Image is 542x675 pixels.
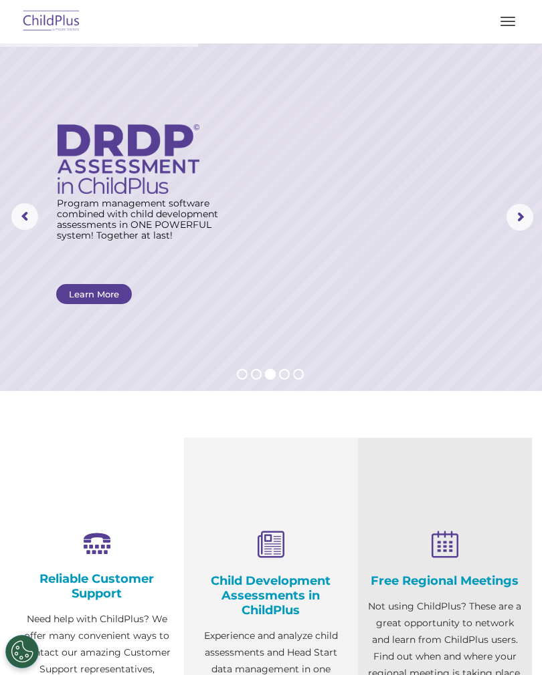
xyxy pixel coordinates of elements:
[57,198,230,241] rs-layer: Program management software combined with child development assessments in ONE POWERFUL system! T...
[58,124,199,194] img: DRDP Assessment in ChildPlus
[317,531,542,675] iframe: Chat Widget
[5,635,39,668] button: Cookies Settings
[20,6,83,37] img: ChildPlus by Procare Solutions
[194,573,348,618] h4: Child Development Assessments in ChildPlus
[56,284,132,304] a: Learn More
[20,571,174,601] h4: Reliable Customer Support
